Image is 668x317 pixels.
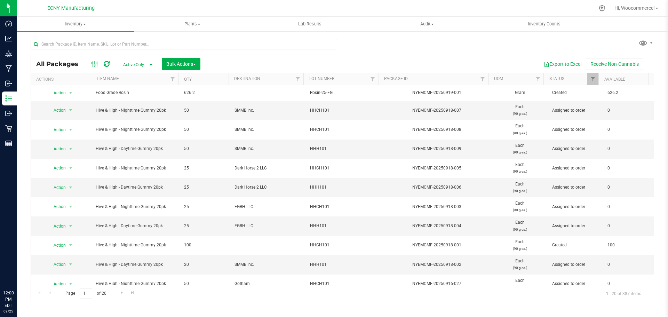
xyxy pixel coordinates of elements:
[607,165,650,172] span: 0
[310,184,377,191] span: HHH101
[380,107,493,114] div: NYEMCMF-20250918-007
[66,202,75,212] span: select
[47,240,66,250] span: Action
[496,219,543,232] span: Each
[184,280,226,287] span: 50
[184,165,226,172] span: 25
[380,204,493,210] div: NYEMCMF-20250918-003
[380,89,493,96] div: NYEMCMF-20250919-001
[5,95,12,102] inline-svg: Inventory
[80,288,92,299] input: 1
[66,125,75,135] span: select
[234,76,260,81] a: Destination
[96,280,176,287] span: Hive & High - Nighttime Gummy 20pk
[47,125,66,135] span: Action
[369,21,485,27] span: Audit
[234,261,302,268] span: SMMB Inc.
[7,261,28,282] iframe: Resource center
[607,107,650,114] span: 0
[496,161,543,175] span: Each
[234,165,302,172] span: Dark Horse 2 LLC
[380,242,493,248] div: NYEMCMF-20250918-001
[128,288,138,298] a: Go to the last page
[96,184,176,191] span: Hive & High - Daytime Gummy 20pk
[496,284,543,291] p: (90 g ea.)
[234,107,302,114] span: SMMB Inc.
[234,184,302,191] span: Dark Horse 2 LLC
[607,223,650,229] span: 0
[289,21,331,27] span: Lab Results
[496,226,543,233] p: (90 g ea.)
[310,89,377,96] span: Rosin-25-FG
[384,76,408,81] a: Package ID
[496,207,543,213] p: (90 g ea.)
[552,184,599,191] span: Assigned to order
[184,261,226,268] span: 20
[552,261,599,268] span: Assigned to order
[47,221,66,231] span: Action
[496,245,543,252] p: (90 g ea.)
[310,261,377,268] span: HHH101
[604,77,625,82] a: Available
[66,183,75,192] span: select
[496,264,543,271] p: (90 g ea.)
[166,61,196,67] span: Bulk Actions
[380,261,493,268] div: NYEMCMF-20250918-002
[552,242,599,248] span: Created
[5,65,12,72] inline-svg: Manufacturing
[184,77,192,82] a: Qty
[601,288,647,299] span: 1 - 20 of 387 items
[496,188,543,194] p: (90 g ea.)
[96,165,176,172] span: Hive & High - Nighttime Gummy 20pk
[184,126,226,133] span: 50
[496,130,543,136] p: (90 g ea.)
[47,105,66,115] span: Action
[66,163,75,173] span: select
[96,204,176,210] span: Hive & High - Nighttime Gummy 20pk
[184,184,226,191] span: 25
[184,223,226,229] span: 25
[310,107,377,114] span: HHCH101
[380,145,493,152] div: NYEMCMF-20250918-009
[532,73,543,85] a: Filter
[367,73,379,85] a: Filter
[17,17,134,31] a: Inventory
[3,290,14,309] p: 12:00 PM EDT
[234,204,302,210] span: EGRH LLC.
[310,145,377,152] span: HHH101
[134,21,251,27] span: Plants
[47,260,66,269] span: Action
[496,110,543,117] p: (90 g ea.)
[552,145,599,152] span: Assigned to order
[496,168,543,175] p: (90 g ea.)
[66,144,75,154] span: select
[380,184,493,191] div: NYEMCMF-20250918-006
[184,107,226,114] span: 50
[5,125,12,132] inline-svg: Retail
[36,77,88,82] div: Actions
[96,89,176,96] span: Food Grade Rosin
[47,88,66,98] span: Action
[117,288,127,298] a: Go to the next page
[184,89,226,96] span: 626.2
[47,183,66,192] span: Action
[477,73,488,85] a: Filter
[496,200,543,213] span: Each
[587,73,598,85] a: Filter
[368,17,486,31] a: Audit
[496,89,543,96] span: Gram
[5,80,12,87] inline-svg: Inbound
[539,58,586,70] button: Export to Excel
[614,5,655,11] span: Hi, Woocommerce!
[167,73,178,85] a: Filter
[3,309,14,314] p: 09/25
[607,145,650,152] span: 0
[549,76,564,81] a: Status
[380,165,493,172] div: NYEMCMF-20250918-005
[552,204,599,210] span: Assigned to order
[552,223,599,229] span: Assigned to order
[496,277,543,291] span: Each
[552,165,599,172] span: Assigned to order
[96,223,176,229] span: Hive & High - Daytime Gummy 20pk
[598,5,606,11] div: Manage settings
